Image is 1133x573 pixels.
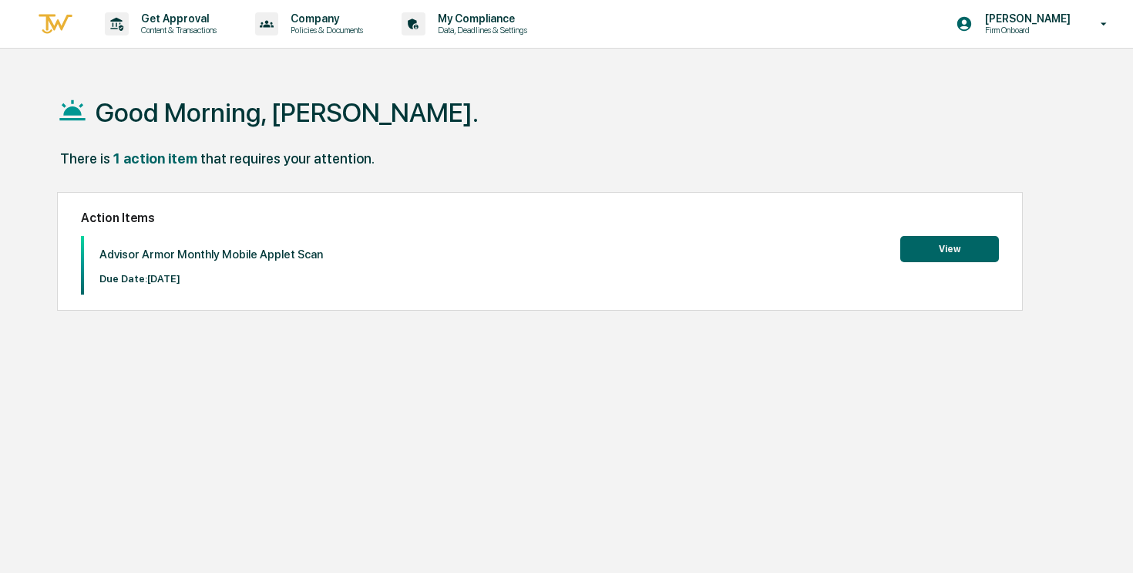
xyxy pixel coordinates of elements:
p: Content & Transactions [129,25,224,35]
button: View [900,236,999,262]
p: Policies & Documents [278,25,371,35]
h2: Action Items [81,211,999,225]
p: Advisor Armor Monthly Mobile Applet Scan [99,248,323,261]
p: Firm Onboard [973,25,1078,35]
div: There is [60,150,110,167]
p: [PERSON_NAME] [973,12,1078,25]
p: Get Approval [129,12,224,25]
div: 1 action item [113,150,197,167]
p: Data, Deadlines & Settings [425,25,535,35]
p: My Compliance [425,12,535,25]
p: Due Date: [DATE] [99,273,323,285]
h1: Good Morning, [PERSON_NAME]. [96,97,479,128]
a: View [900,241,999,255]
img: logo [37,12,74,37]
div: that requires your attention. [200,150,375,167]
p: Company [278,12,371,25]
